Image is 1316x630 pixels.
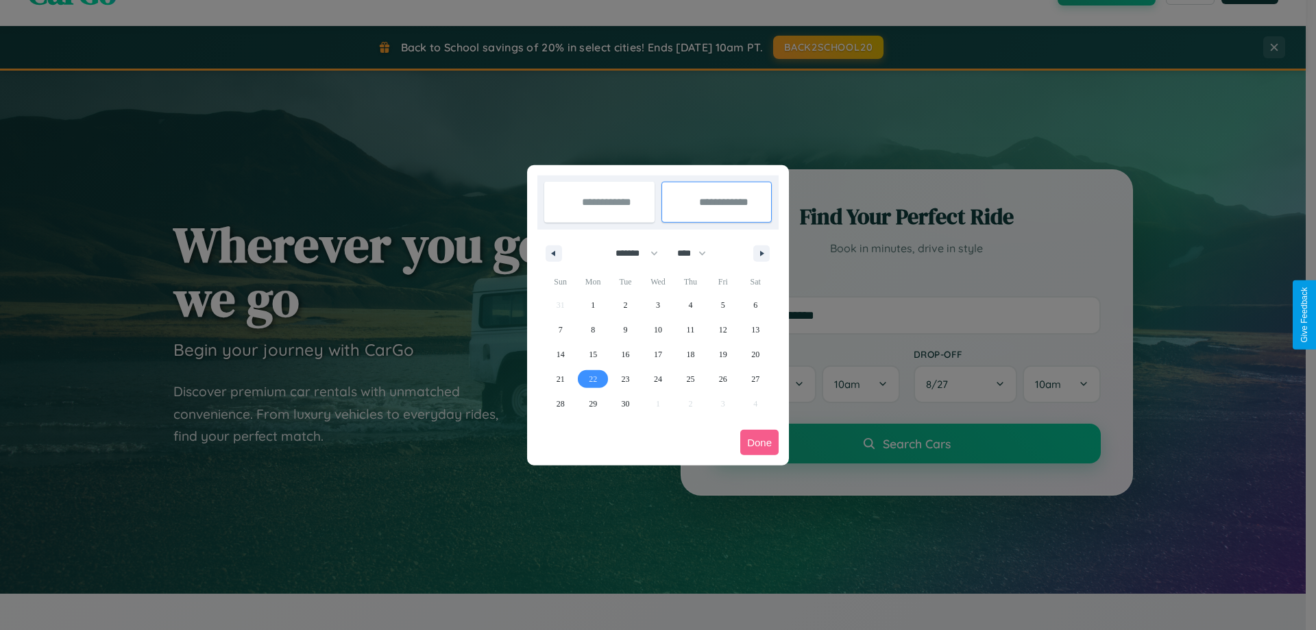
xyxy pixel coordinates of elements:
[654,342,662,367] span: 17
[707,317,739,342] button: 12
[656,293,660,317] span: 3
[589,391,597,416] span: 29
[687,317,695,342] span: 11
[576,271,609,293] span: Mon
[576,391,609,416] button: 29
[674,271,707,293] span: Thu
[753,293,757,317] span: 6
[719,342,727,367] span: 19
[576,317,609,342] button: 8
[557,391,565,416] span: 28
[576,293,609,317] button: 1
[751,342,759,367] span: 20
[686,367,694,391] span: 25
[559,317,563,342] span: 7
[740,367,772,391] button: 27
[609,271,642,293] span: Tue
[609,367,642,391] button: 23
[740,271,772,293] span: Sat
[609,342,642,367] button: 16
[707,342,739,367] button: 19
[740,430,779,455] button: Done
[642,342,674,367] button: 17
[740,317,772,342] button: 13
[674,342,707,367] button: 18
[557,342,565,367] span: 14
[642,317,674,342] button: 10
[1300,287,1309,343] div: Give Feedback
[674,293,707,317] button: 4
[751,367,759,391] span: 27
[591,293,595,317] span: 1
[740,293,772,317] button: 6
[654,317,662,342] span: 10
[609,293,642,317] button: 2
[544,317,576,342] button: 7
[719,317,727,342] span: 12
[642,367,674,391] button: 24
[707,293,739,317] button: 5
[751,317,759,342] span: 13
[688,293,692,317] span: 4
[589,342,597,367] span: 15
[576,367,609,391] button: 22
[576,342,609,367] button: 15
[654,367,662,391] span: 24
[591,317,595,342] span: 8
[721,293,725,317] span: 5
[674,317,707,342] button: 11
[674,367,707,391] button: 25
[642,293,674,317] button: 3
[544,391,576,416] button: 28
[624,317,628,342] span: 9
[719,367,727,391] span: 26
[622,391,630,416] span: 30
[622,342,630,367] span: 16
[624,293,628,317] span: 2
[707,271,739,293] span: Fri
[707,367,739,391] button: 26
[544,367,576,391] button: 21
[686,342,694,367] span: 18
[609,391,642,416] button: 30
[642,271,674,293] span: Wed
[609,317,642,342] button: 9
[544,342,576,367] button: 14
[544,271,576,293] span: Sun
[740,342,772,367] button: 20
[557,367,565,391] span: 21
[589,367,597,391] span: 22
[622,367,630,391] span: 23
